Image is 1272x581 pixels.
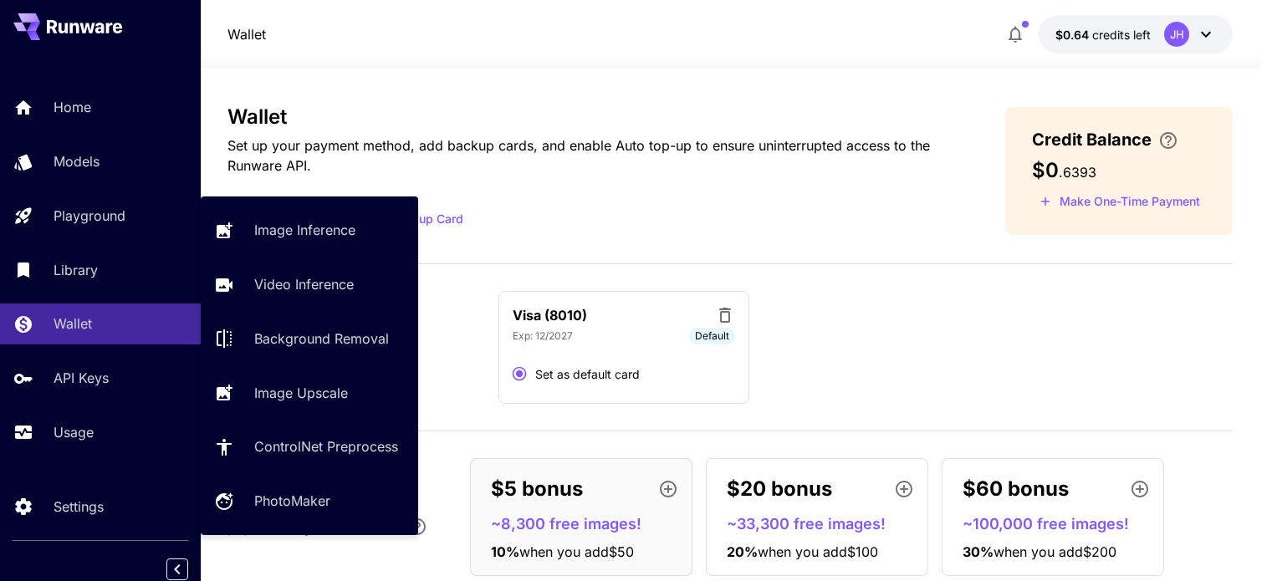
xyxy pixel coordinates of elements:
[201,481,418,522] a: PhotoMaker
[963,543,994,560] span: 30 %
[963,474,1069,504] p: $60 bonus
[254,491,330,511] p: PhotoMaker
[254,220,355,240] p: Image Inference
[1092,28,1151,42] span: credits left
[54,422,94,442] p: Usage
[227,105,953,129] h3: Wallet
[227,135,953,176] p: Set up your payment method, add backup cards, and enable Auto top-up to ensure uninterrupted acce...
[491,543,519,560] span: 10 %
[1059,164,1096,181] span: . 6393
[963,512,1157,535] p: ~100,000 free images!
[166,558,188,580] button: Collapse sidebar
[54,97,91,117] p: Home
[689,329,735,344] span: Default
[227,24,266,44] p: Wallet
[201,372,418,413] a: Image Upscale
[513,305,587,325] p: Visa (8010)
[254,329,389,349] p: Background Removal
[54,313,92,334] p: Wallet
[1032,189,1208,215] button: Make a one-time, non-recurring payment
[1032,158,1059,182] span: $0
[54,497,104,517] p: Settings
[727,543,758,560] span: 20 %
[1152,130,1185,150] button: Enter your card details and choose an Auto top-up amount to avoid service interruptions. We'll au...
[1164,22,1189,47] div: JH
[491,474,583,504] p: $5 bonus
[254,274,354,294] p: Video Inference
[254,436,398,456] p: ControlNet Preprocess
[54,368,109,388] p: API Keys
[994,543,1116,560] span: when you add $200
[227,24,266,44] nav: breadcrumb
[201,210,418,251] a: Image Inference
[535,365,640,383] span: Set as default card
[727,474,832,504] p: $20 bonus
[513,329,573,344] p: Exp: 12/2027
[54,151,100,171] p: Models
[1039,15,1233,54] button: $0.6393
[254,383,348,403] p: Image Upscale
[201,264,418,305] a: Video Inference
[758,543,878,560] span: when you add $100
[1055,28,1092,42] span: $0.64
[201,426,418,467] a: ControlNet Preprocess
[519,543,634,560] span: when you add $50
[727,512,921,535] p: ~33,300 free images!
[54,206,125,226] p: Playground
[1055,26,1151,43] div: $0.6393
[54,260,98,280] p: Library
[1032,127,1152,152] span: Credit Balance
[491,512,685,535] p: ~8,300 free images!
[201,319,418,359] a: Background Removal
